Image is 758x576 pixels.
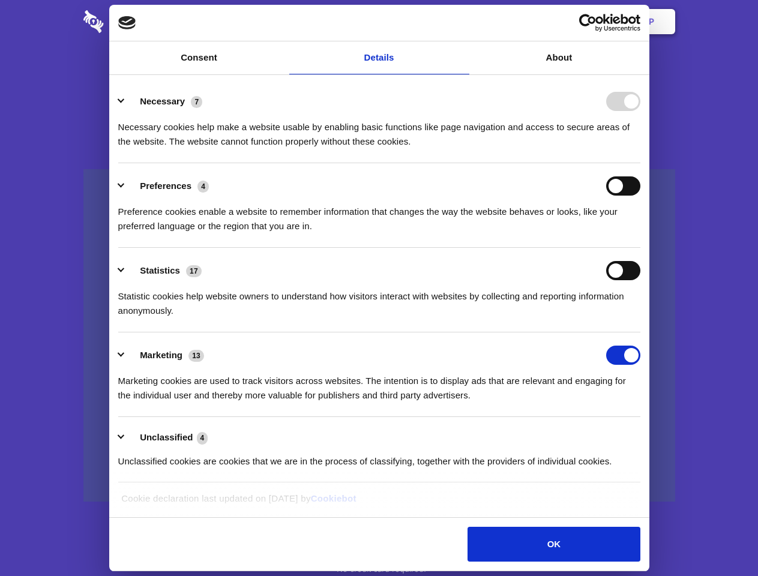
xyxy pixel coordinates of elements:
button: Preferences (4) [118,176,217,196]
span: 13 [188,350,204,362]
a: Wistia video thumbnail [83,169,675,502]
img: logo [118,16,136,29]
div: Cookie declaration last updated on [DATE] by [112,491,646,515]
div: Preference cookies enable a website to remember information that changes the way the website beha... [118,196,640,233]
div: Necessary cookies help make a website usable by enabling basic functions like page navigation and... [118,111,640,149]
img: logo-wordmark-white-trans-d4663122ce5f474addd5e946df7df03e33cb6a1c49d2221995e7729f52c070b2.svg [83,10,186,33]
label: Preferences [140,181,191,191]
a: Pricing [352,3,405,40]
a: Consent [109,41,289,74]
button: Necessary (7) [118,92,210,111]
a: Details [289,41,469,74]
div: Marketing cookies are used to track visitors across websites. The intention is to display ads tha... [118,365,640,403]
label: Statistics [140,265,180,275]
h4: Auto-redaction of sensitive data, encrypted data sharing and self-destructing private chats. Shar... [83,109,675,149]
span: 4 [197,181,209,193]
a: Login [544,3,597,40]
label: Marketing [140,350,182,360]
button: Marketing (13) [118,346,212,365]
iframe: Drift Widget Chat Controller [698,516,744,562]
span: 17 [186,265,202,277]
button: Statistics (17) [118,261,209,280]
h1: Eliminate Slack Data Loss. [83,54,675,97]
div: Unclassified cookies are cookies that we are in the process of classifying, together with the pro... [118,445,640,469]
a: About [469,41,649,74]
a: Contact [487,3,542,40]
label: Necessary [140,96,185,106]
div: Statistic cookies help website owners to understand how visitors interact with websites by collec... [118,280,640,318]
span: 7 [191,96,202,108]
span: 4 [197,432,208,444]
button: OK [468,527,640,562]
a: Cookiebot [311,493,356,503]
button: Unclassified (4) [118,430,215,445]
a: Usercentrics Cookiebot - opens in a new window [535,14,640,32]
